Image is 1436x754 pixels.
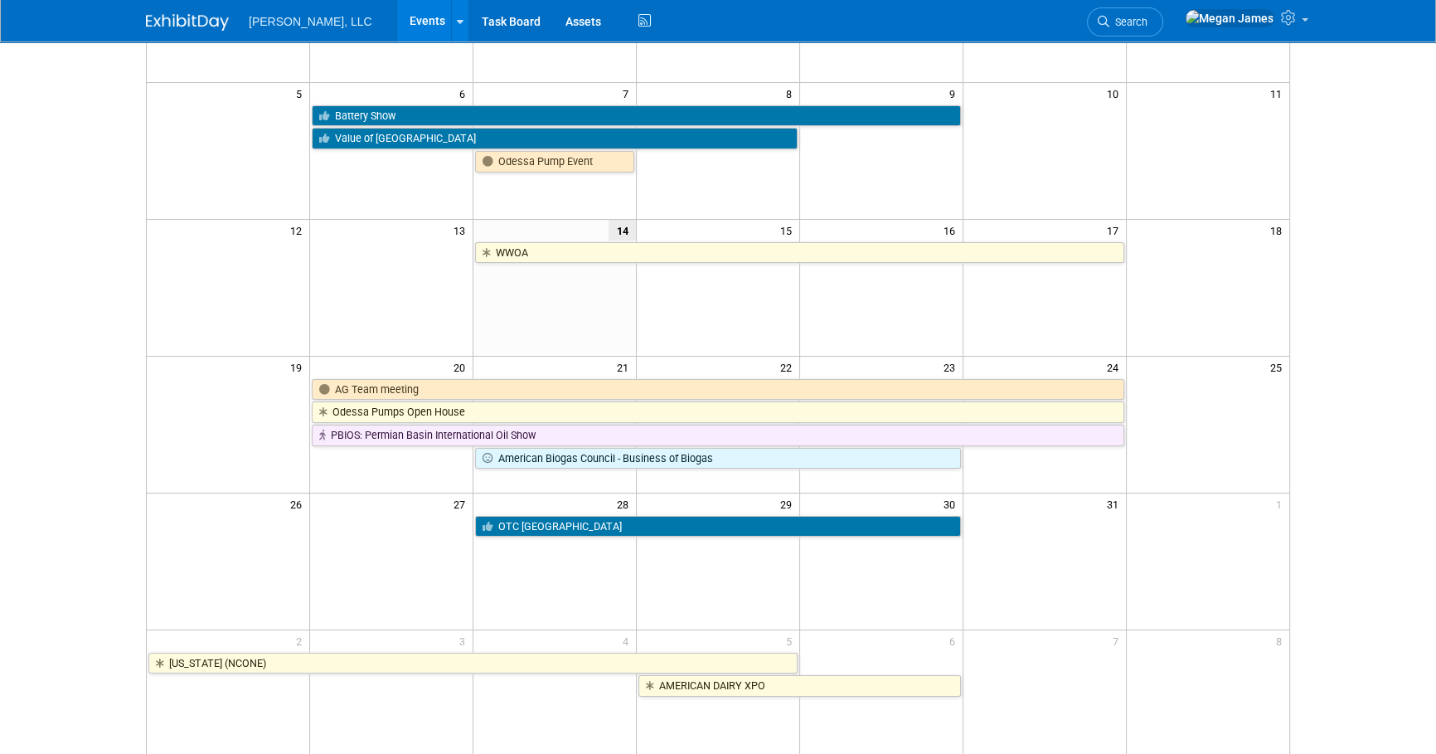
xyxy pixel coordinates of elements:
a: Odessa Pumps Open House [312,401,1123,423]
a: PBIOS: Permian Basin International Oil Show [312,425,1123,446]
span: 14 [609,220,636,241]
span: 27 [452,494,473,514]
span: 23 [942,357,963,377]
span: 25 [1269,357,1289,377]
a: WWOA [475,242,1123,264]
span: 7 [621,83,636,104]
span: 9 [948,83,963,104]
span: [PERSON_NAME], LLC [249,15,372,28]
span: 21 [615,357,636,377]
a: Search [1087,7,1163,36]
span: 10 [1105,83,1126,104]
span: 15 [779,220,799,241]
a: Value of [GEOGRAPHIC_DATA] [312,128,798,149]
span: 5 [784,630,799,651]
span: 31 [1105,494,1126,514]
span: 2 [294,630,309,651]
a: [US_STATE] (NCONE) [148,653,798,674]
span: 11 [1269,83,1289,104]
img: Megan James [1185,9,1274,27]
a: Odessa Pump Event [475,151,634,173]
span: 24 [1105,357,1126,377]
span: 8 [784,83,799,104]
a: Battery Show [312,105,960,127]
span: 8 [1274,630,1289,651]
span: 6 [458,83,473,104]
span: Search [1109,16,1147,28]
span: 29 [779,494,799,514]
span: 22 [779,357,799,377]
a: AMERICAN DAIRY XPO [638,675,961,697]
span: 3 [458,630,473,651]
span: 1 [1274,494,1289,514]
span: 13 [452,220,473,241]
span: 20 [452,357,473,377]
span: 5 [294,83,309,104]
span: 4 [621,630,636,651]
a: OTC [GEOGRAPHIC_DATA] [475,516,961,538]
span: 12 [289,220,309,241]
span: 7 [1111,630,1126,651]
img: ExhibitDay [146,14,229,31]
span: 30 [942,494,963,514]
span: 26 [289,494,309,514]
a: American Biogas Council - Business of Biogas [475,448,961,469]
span: 16 [942,220,963,241]
span: 18 [1269,220,1289,241]
span: 19 [289,357,309,377]
span: 17 [1105,220,1126,241]
span: 6 [948,630,963,651]
a: AG Team meeting [312,379,1123,401]
span: 28 [615,494,636,514]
